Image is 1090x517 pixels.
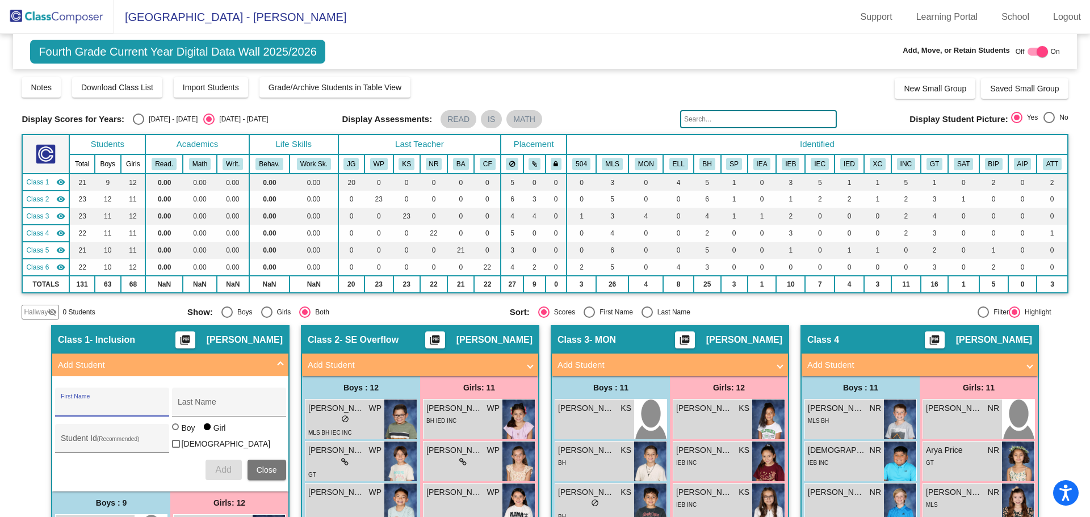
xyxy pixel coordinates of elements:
td: 0 [979,191,1008,208]
td: 0 [546,242,567,259]
td: 0 [420,174,448,191]
a: Support [852,8,902,26]
button: MON [635,158,657,170]
mat-panel-title: Add Student [58,359,269,372]
th: Montessori [628,154,663,174]
th: IEP - C [805,154,835,174]
mat-icon: visibility [56,195,65,204]
td: 0.00 [145,225,183,242]
mat-icon: picture_as_pdf [678,334,691,350]
td: 10 [95,242,121,259]
th: Keep away students [501,154,523,174]
td: 2 [776,208,805,225]
button: New Small Group [895,78,975,99]
td: 2 [891,208,921,225]
td: 0.00 [217,242,249,259]
td: 9 [95,174,121,191]
td: 0 [523,174,546,191]
span: Display Assessments: [342,114,432,124]
span: Add [215,465,231,474]
th: Keep with teacher [546,154,567,174]
td: 1 [748,208,777,225]
button: Math [189,158,211,170]
td: 0 [948,242,979,259]
td: 0.00 [183,191,217,208]
td: 0 [474,242,501,259]
th: Last Teacher [338,134,501,154]
td: 23 [69,191,94,208]
td: 0 [393,225,420,242]
td: 3 [776,174,805,191]
td: 0 [393,174,420,191]
td: 2 [1037,174,1067,191]
td: 0 [748,191,777,208]
td: 23 [69,208,94,225]
button: IED [840,158,858,170]
td: 5 [694,242,721,259]
th: Identified [567,134,1067,154]
td: 0.00 [217,191,249,208]
button: BIP [985,158,1003,170]
mat-icon: picture_as_pdf [428,334,442,350]
td: 1 [979,242,1008,259]
td: 1 [776,191,805,208]
td: 4 [501,208,523,225]
td: 0 [567,242,596,259]
td: 0.00 [290,225,338,242]
td: 3 [523,191,546,208]
td: Kateri Sanders - MON [22,208,69,225]
td: 1 [567,208,596,225]
th: 504 Plan [567,154,596,174]
th: IEP - B [776,154,805,174]
th: IEP Speech Only [721,154,748,174]
td: 4 [523,208,546,225]
span: Class 4 [26,228,49,238]
th: Neil Rambaldi [420,154,448,174]
td: 0 [663,225,693,242]
span: Display Scores for Years: [22,114,124,124]
span: Off [1016,47,1025,57]
td: 0 [864,225,891,242]
td: 2 [891,225,921,242]
th: Corina Fraire [474,154,501,174]
div: Yes [1022,112,1038,123]
button: GT [927,158,942,170]
td: 1 [721,191,748,208]
td: 0 [364,242,393,259]
td: 0 [338,208,364,225]
button: INC [897,158,915,170]
th: Inclusion [891,154,921,174]
span: Display Student Picture: [909,114,1008,124]
td: 2 [835,191,864,208]
button: IEC [811,158,829,170]
td: 0 [420,208,448,225]
td: 0 [948,174,979,191]
mat-chip: IS [481,110,502,128]
td: 1 [864,174,891,191]
button: ELL [669,158,688,170]
span: Class 3 [26,211,49,221]
th: IEP - A [748,154,777,174]
th: Academic Improvement Plan [1008,154,1037,174]
td: 0 [393,191,420,208]
td: 0 [420,242,448,259]
th: Girls [121,154,146,174]
mat-icon: picture_as_pdf [928,334,941,350]
mat-expansion-panel-header: Add Student [302,354,538,376]
button: Notes [22,77,61,98]
th: Life Skills [249,134,338,154]
td: 2 [921,242,948,259]
td: 0 [338,242,364,259]
th: Jill Glauvitz [338,154,364,174]
td: 0 [663,208,693,225]
button: CF [480,158,496,170]
td: 1 [721,174,748,191]
td: 0.00 [145,174,183,191]
td: 0 [864,208,891,225]
td: 0 [721,242,748,259]
button: Import Students [174,77,248,98]
button: Print Students Details [175,331,195,348]
span: Grade/Archive Students in Table View [269,83,402,92]
button: MLS [602,158,622,170]
td: 0.00 [217,208,249,225]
